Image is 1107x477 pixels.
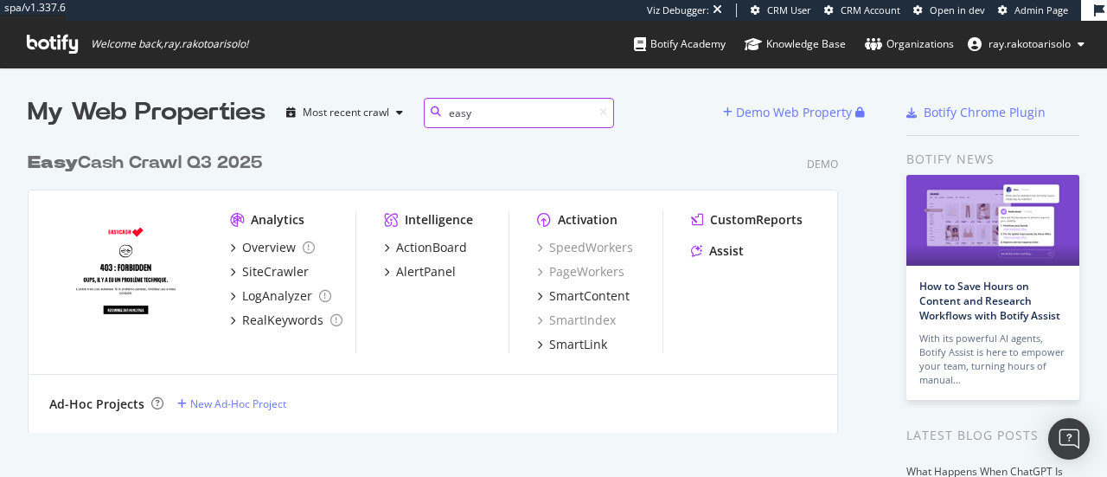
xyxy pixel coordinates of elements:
[634,21,726,68] a: Botify Academy
[190,396,286,411] div: New Ad-Hoc Project
[279,99,410,126] button: Most recent crawl
[906,175,1079,266] img: How to Save Hours on Content and Research Workflows with Botify Assist
[1014,3,1068,16] span: Admin Page
[865,35,954,53] div: Organizations
[242,263,309,280] div: SiteCrawler
[710,211,803,229] div: CustomReports
[767,3,811,16] span: CRM User
[537,239,633,256] a: SpeedWorkers
[28,154,78,171] b: Easy
[49,396,144,413] div: Ad-Hoc Projects
[251,211,304,229] div: Analytics
[424,98,614,128] input: Search
[549,336,607,353] div: SmartLink
[865,21,954,68] a: Organizations
[558,211,617,229] div: Activation
[396,263,456,280] div: AlertPanel
[913,3,985,17] a: Open in dev
[28,95,266,130] div: My Web Properties
[91,37,248,51] span: Welcome back, ray.rakotoarisolo !
[906,150,1079,169] div: Botify news
[177,396,286,411] a: New Ad-Hoc Project
[924,104,1046,121] div: Botify Chrome Plugin
[28,130,852,433] div: grid
[230,263,309,280] a: SiteCrawler
[1048,418,1090,460] div: Open Intercom Messenger
[384,263,456,280] a: AlertPanel
[230,312,342,329] a: RealKeywords
[537,312,616,329] a: SmartIndex
[405,211,473,229] div: Intelligence
[841,3,900,16] span: CRM Account
[242,287,312,305] div: LogAnalyzer
[723,99,855,126] button: Demo Web Property
[28,151,269,176] a: EasyCash Crawl Q3 2025
[930,3,985,16] span: Open in dev
[537,263,624,280] a: PageWorkers
[954,30,1098,58] button: ray.rakotoarisolo
[396,239,467,256] div: ActionBoard
[242,239,296,256] div: Overview
[691,242,744,260] a: Assist
[537,336,607,353] a: SmartLink
[906,426,1079,445] div: Latest Blog Posts
[745,35,846,53] div: Knowledge Base
[691,211,803,229] a: CustomReports
[807,157,838,171] div: Demo
[736,104,852,121] div: Demo Web Property
[537,287,630,305] a: SmartContent
[919,332,1066,387] div: With its powerful AI agents, Botify Assist is here to empower your team, turning hours of manual…
[709,242,744,260] div: Assist
[242,312,323,329] div: RealKeywords
[384,239,467,256] a: ActionBoard
[989,36,1071,51] span: ray.rakotoarisolo
[998,3,1068,17] a: Admin Page
[230,239,315,256] a: Overview
[230,287,331,305] a: LogAnalyzer
[723,105,855,119] a: Demo Web Property
[634,35,726,53] div: Botify Academy
[745,21,846,68] a: Knowledge Base
[549,287,630,305] div: SmartContent
[751,3,811,17] a: CRM User
[906,104,1046,121] a: Botify Chrome Plugin
[49,211,202,334] img: Easy Cash Crawl Q3 2025
[919,279,1060,323] a: How to Save Hours on Content and Research Workflows with Botify Assist
[303,107,389,118] div: Most recent crawl
[28,151,262,176] div: Cash Crawl Q3 2025
[824,3,900,17] a: CRM Account
[647,3,709,17] div: Viz Debugger:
